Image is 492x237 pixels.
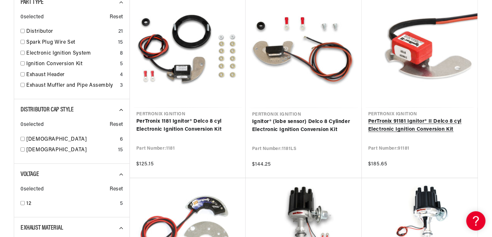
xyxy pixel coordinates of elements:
[118,39,123,47] div: 15
[26,60,117,68] a: Ignition Conversion Kit
[26,82,117,90] a: Exhaust Muffler and Pipe Assembly
[21,13,44,22] span: 0 selected
[26,28,116,36] a: Distributor
[26,200,117,208] a: 12
[120,200,123,208] div: 5
[21,171,39,178] span: Voltage
[110,13,123,22] span: Reset
[110,121,123,129] span: Reset
[120,136,123,144] div: 6
[26,136,117,144] a: [DEMOGRAPHIC_DATA]
[120,82,123,90] div: 3
[368,118,471,134] a: PerTronix 91181 Ignitor® II Delco 8 cyl Electronic Ignition Conversion Kit
[21,107,74,113] span: Distributor Cap Style
[26,71,117,79] a: Exhaust Header
[118,28,123,36] div: 21
[26,39,115,47] a: Spark Plug Wire Set
[26,146,115,154] a: [DEMOGRAPHIC_DATA]
[120,71,123,79] div: 4
[136,118,239,134] a: PerTronix 1181 Ignitor® Delco 8 cyl Electronic Ignition Conversion Kit
[21,121,44,129] span: 0 selected
[21,185,44,194] span: 0 selected
[120,60,123,68] div: 5
[120,49,123,58] div: 8
[21,225,63,231] span: Exhaust Material
[110,185,123,194] span: Reset
[252,118,355,134] a: Ignitor® (lobe sensor) Delco 8 Cylinder Electronic Ignition Conversion Kit
[26,49,117,58] a: Electronic Ignition System
[118,146,123,154] div: 15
